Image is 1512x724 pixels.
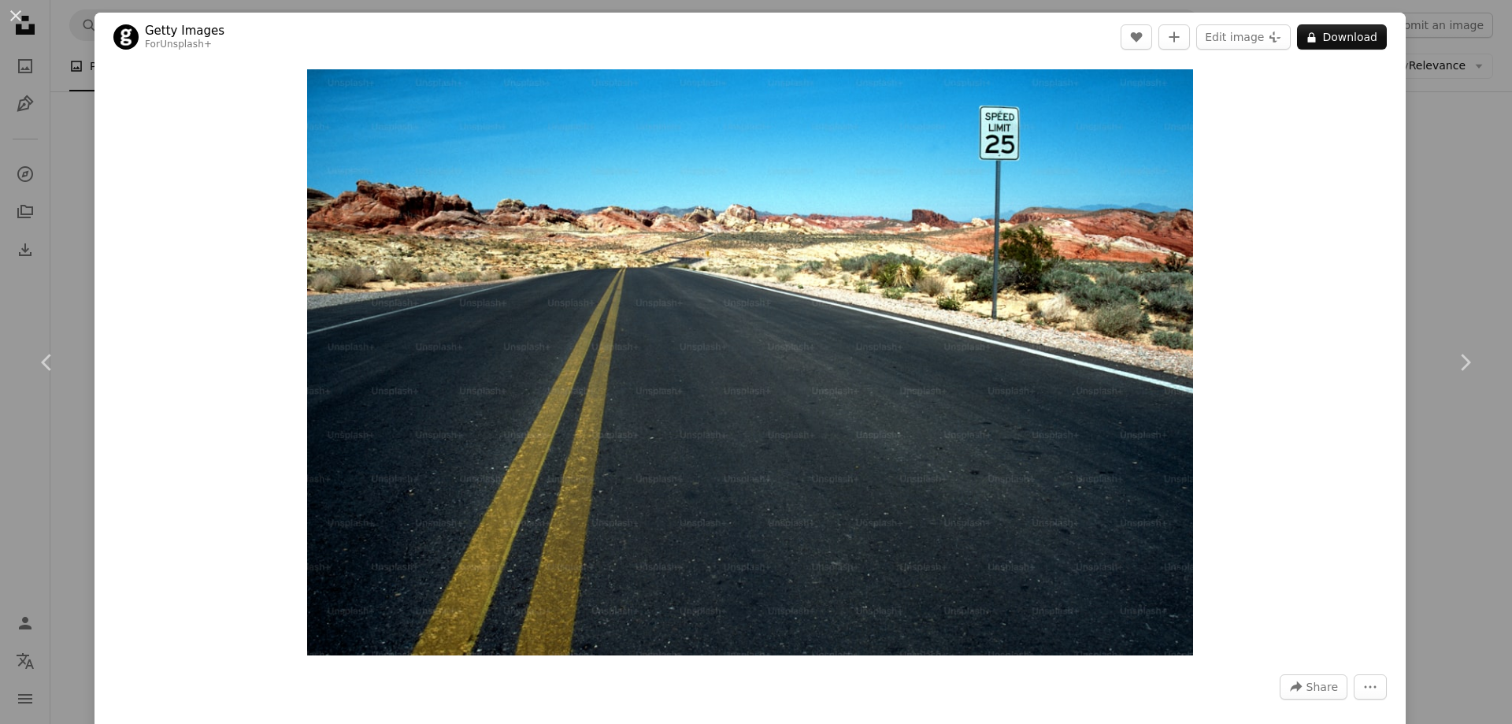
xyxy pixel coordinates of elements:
button: Edit image [1196,24,1291,50]
div: For [145,39,224,51]
img: a road with a speed limit sign in the middle [307,69,1193,655]
button: Share this image [1280,674,1347,700]
button: Like [1121,24,1152,50]
button: Add to Collection [1158,24,1190,50]
button: Zoom in on this image [307,69,1193,655]
span: Share [1306,675,1338,699]
a: Getty Images [145,23,224,39]
a: Next [1417,287,1512,438]
img: Go to Getty Images's profile [113,24,139,50]
a: Unsplash+ [160,39,212,50]
button: Download [1297,24,1387,50]
button: More Actions [1354,674,1387,700]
